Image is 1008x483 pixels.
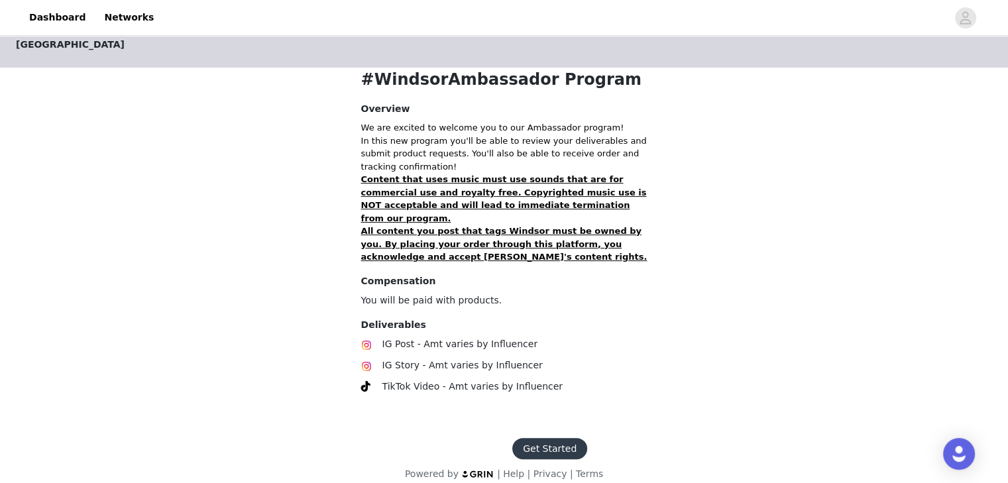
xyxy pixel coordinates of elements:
[16,38,125,52] span: [GEOGRAPHIC_DATA]
[361,340,372,350] img: Instagram Icon
[361,68,647,91] h1: #WindsorAmbassador Program
[361,226,647,262] strong: All content you post that tags Windsor must be owned by you. By placing your order through this p...
[21,3,93,32] a: Dashboard
[382,381,563,392] span: TikTok Video - Amt varies by Influencer
[96,3,162,32] a: Networks
[503,468,524,479] a: Help
[361,102,647,116] h4: Overview
[382,360,543,370] span: IG Story - Amt varies by Influencer
[576,468,603,479] a: Terms
[527,468,530,479] span: |
[405,468,459,479] span: Powered by
[361,174,647,223] strong: Content that uses music must use sounds that are for commercial use and royalty free. Copyrighted...
[361,318,647,332] h4: Deliverables
[361,134,647,174] p: In this new program you'll be able to review your deliverables and submit product requests. You'l...
[943,438,975,470] div: Open Intercom Messenger
[361,121,647,134] p: We are excited to welcome you to our Ambassador program!
[361,294,647,307] p: You will be paid with products.
[497,468,500,479] span: |
[533,468,567,479] a: Privacy
[959,7,972,28] div: avatar
[382,339,538,349] span: IG Post - Amt varies by Influencer
[361,274,647,288] h4: Compensation
[361,361,372,372] img: Instagram Icon
[570,468,573,479] span: |
[461,470,494,478] img: logo
[512,438,587,459] button: Get Started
